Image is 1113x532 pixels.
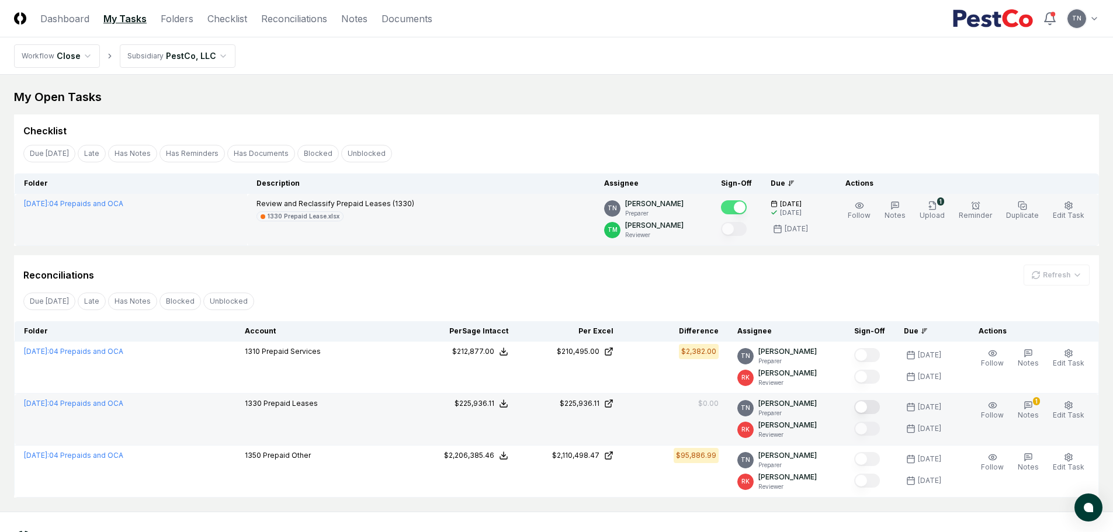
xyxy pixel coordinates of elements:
[1015,398,1041,423] button: 1Notes
[127,51,164,61] div: Subsidiary
[595,173,712,194] th: Assignee
[854,400,880,414] button: Mark complete
[1006,211,1039,220] span: Duplicate
[780,200,802,208] span: [DATE]
[108,145,157,162] button: Has Notes
[854,474,880,488] button: Mark complete
[203,293,254,310] button: Unblocked
[268,212,339,221] div: 1330 Prepaid Lease.xlsx
[625,231,684,239] p: Reviewer
[952,9,1034,28] img: PestCo logo
[557,346,599,357] div: $210,495.00
[937,197,944,206] div: 1
[758,378,817,387] p: Reviewer
[608,225,618,234] span: TM
[455,398,494,409] div: $225,936.11
[741,455,750,464] span: TN
[1066,8,1087,29] button: TN
[758,357,817,366] p: Preparer
[24,399,123,408] a: [DATE]:04 Prepaids and OCA
[256,199,414,209] p: Review and Reclassify Prepaid Leases (1330)
[22,51,54,61] div: Workflow
[262,347,321,356] span: Prepaid Services
[444,450,494,461] div: $2,206,385.46
[518,321,623,342] th: Per Excel
[1053,411,1084,419] span: Edit Task
[1015,346,1041,371] button: Notes
[904,326,951,336] div: Due
[845,199,873,223] button: Follow
[1018,359,1039,367] span: Notes
[741,373,750,382] span: RK
[758,482,817,491] p: Reviewer
[527,346,613,357] a: $210,495.00
[23,268,94,282] div: Reconciliations
[785,224,808,234] div: [DATE]
[161,12,193,26] a: Folders
[455,398,508,409] button: $225,936.11
[78,293,106,310] button: Late
[444,450,508,461] button: $2,206,385.46
[24,399,49,408] span: [DATE] :
[920,211,945,220] span: Upload
[24,347,123,356] a: [DATE]:04 Prepaids and OCA
[108,293,157,310] button: Has Notes
[698,398,719,409] div: $0.00
[263,399,318,408] span: Prepaid Leases
[979,346,1006,371] button: Follow
[959,211,992,220] span: Reminder
[854,348,880,362] button: Mark complete
[40,12,89,26] a: Dashboard
[263,451,311,460] span: Prepaid Other
[758,368,817,378] p: [PERSON_NAME]
[979,450,1006,475] button: Follow
[854,422,880,436] button: Mark complete
[758,450,817,461] p: [PERSON_NAME]
[103,12,147,26] a: My Tasks
[552,450,599,461] div: $2,110,498.47
[758,346,817,357] p: [PERSON_NAME]
[452,346,508,357] button: $212,877.00
[625,220,684,231] p: [PERSON_NAME]
[412,321,518,342] th: Per Sage Intacct
[1053,359,1084,367] span: Edit Task
[560,398,599,409] div: $225,936.11
[160,145,225,162] button: Has Reminders
[1053,211,1084,220] span: Edit Task
[23,145,75,162] button: Due Today
[608,204,617,213] span: TN
[917,199,947,223] button: 1Upload
[625,209,684,218] p: Preparer
[256,211,344,221] a: 1330 Prepaid Lease.xlsx
[721,200,747,214] button: Mark complete
[1050,398,1087,423] button: Edit Task
[676,450,716,461] div: $95,886.99
[24,347,49,356] span: [DATE] :
[245,399,262,408] span: 1330
[1053,463,1084,471] span: Edit Task
[981,411,1004,419] span: Follow
[979,398,1006,423] button: Follow
[741,425,750,434] span: RK
[758,461,817,470] p: Preparer
[758,409,817,418] p: Preparer
[721,222,747,236] button: Mark complete
[24,199,49,208] span: [DATE] :
[1072,14,1081,23] span: TN
[452,346,494,357] div: $212,877.00
[14,89,1099,105] div: My Open Tasks
[918,423,941,434] div: [DATE]
[297,145,339,162] button: Blocked
[918,475,941,486] div: [DATE]
[261,12,327,26] a: Reconciliations
[981,463,1004,471] span: Follow
[956,199,994,223] button: Reminder
[247,173,595,194] th: Description
[24,451,49,460] span: [DATE] :
[15,173,248,194] th: Folder
[527,450,613,461] a: $2,110,498.47
[1033,397,1040,405] div: 1
[758,398,817,409] p: [PERSON_NAME]
[23,124,67,138] div: Checklist
[882,199,908,223] button: Notes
